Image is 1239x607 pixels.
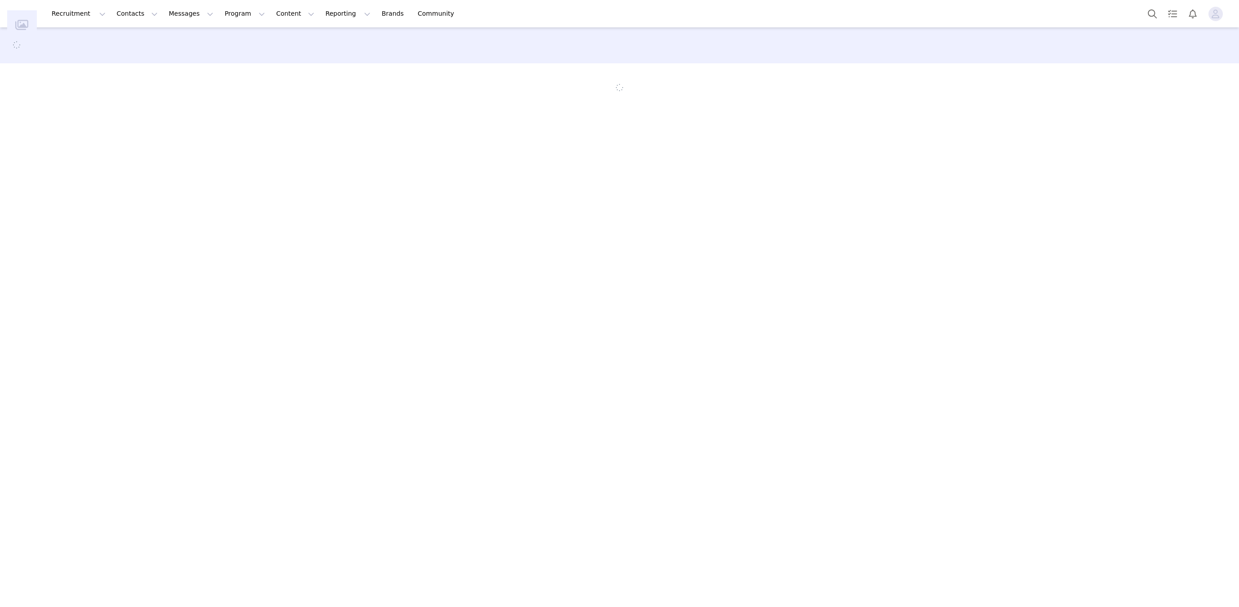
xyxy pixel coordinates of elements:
button: Notifications [1183,4,1203,24]
button: Profile [1203,7,1232,21]
a: Tasks [1163,4,1182,24]
button: Messages [163,4,219,24]
button: Reporting [320,4,376,24]
button: Search [1142,4,1162,24]
a: Brands [376,4,412,24]
button: Contacts [111,4,163,24]
button: Program [219,4,270,24]
div: avatar [1211,7,1220,21]
a: Community [413,4,464,24]
button: Recruitment [46,4,111,24]
button: Content [271,4,320,24]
